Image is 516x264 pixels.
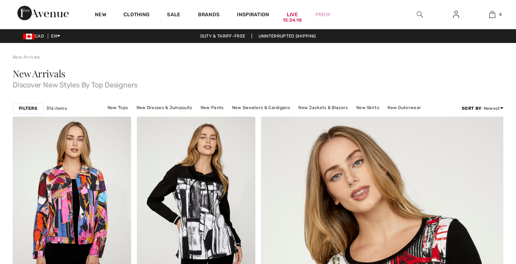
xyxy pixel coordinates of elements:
[474,10,510,19] a: 4
[198,12,220,19] a: Brands
[17,6,69,20] img: 1ère Avenue
[167,12,180,19] a: Sale
[133,103,196,112] a: New Dresses & Jumpsuits
[453,10,459,19] img: My Info
[228,103,294,112] a: New Sweaters & Cardigans
[13,67,65,80] span: New Arrivals
[23,34,35,39] img: Canadian Dollar
[46,105,67,112] span: 316 items
[315,11,330,18] a: Prom
[13,55,40,60] a: New Arrivals
[499,11,502,18] span: 4
[462,105,503,112] div: : Newest
[23,34,47,39] span: CAD
[13,78,503,88] span: Discover New Styles By Top Designers
[353,103,383,112] a: New Skirts
[104,103,131,112] a: New Tops
[417,10,423,19] img: search the website
[51,34,60,39] span: EN
[384,103,425,112] a: New Outerwear
[237,12,269,19] span: Inspiration
[123,12,150,19] a: Clothing
[462,106,481,111] strong: Sort By
[489,10,495,19] img: My Bag
[447,10,465,19] a: Sign In
[19,105,37,112] strong: Filters
[95,12,106,19] a: New
[197,103,227,112] a: New Pants
[283,17,302,24] div: 15:34:18
[287,11,298,18] a: Live15:34:18
[295,103,351,112] a: New Jackets & Blazers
